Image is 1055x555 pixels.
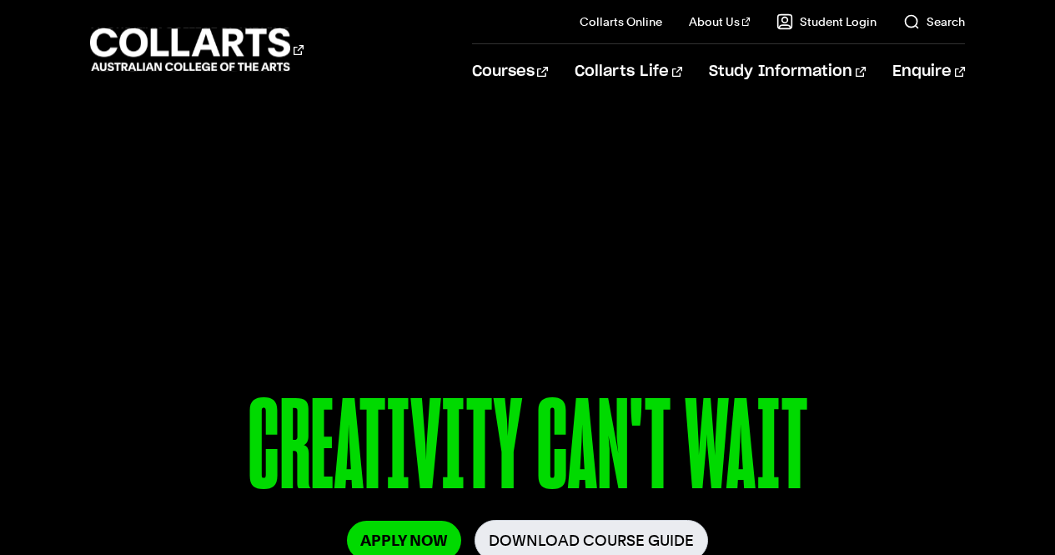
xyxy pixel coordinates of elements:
[472,44,548,99] a: Courses
[903,13,965,30] a: Search
[575,44,682,99] a: Collarts Life
[689,13,751,30] a: About Us
[709,44,866,99] a: Study Information
[776,13,877,30] a: Student Login
[892,44,965,99] a: Enquire
[90,26,304,73] div: Go to homepage
[90,382,966,520] p: CREATIVITY CAN'T WAIT
[580,13,662,30] a: Collarts Online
